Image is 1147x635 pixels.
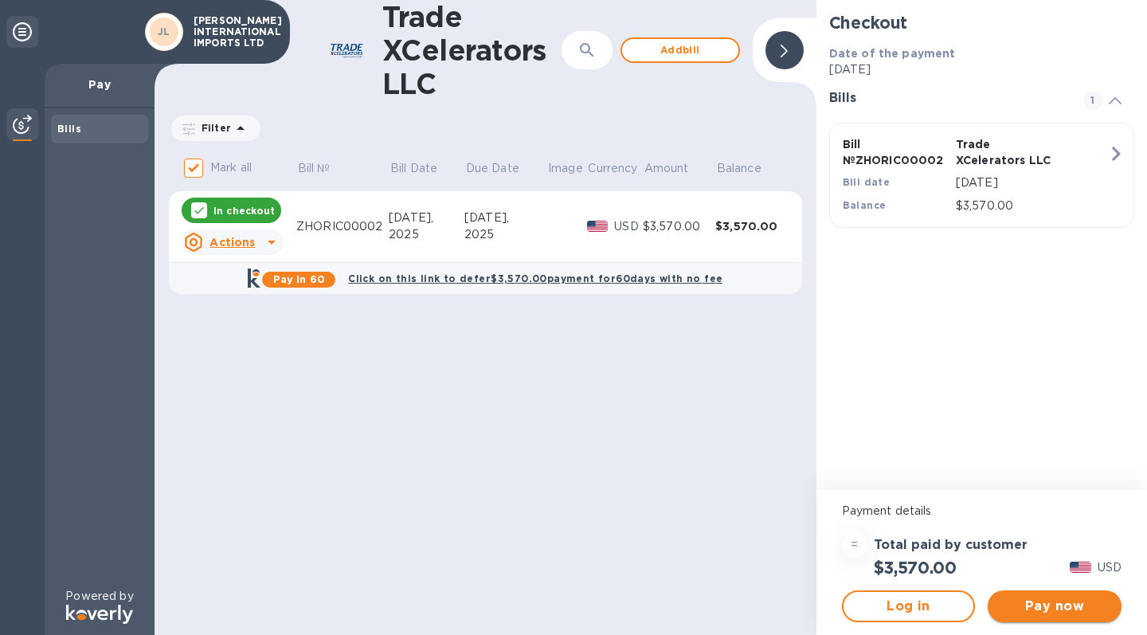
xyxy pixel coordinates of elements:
[829,91,1064,106] h3: Bills
[644,160,710,177] span: Amount
[210,159,252,176] p: Mark all
[1098,559,1122,576] p: USD
[644,160,689,177] p: Amount
[956,198,1108,214] p: $3,570.00
[842,590,976,622] button: Log in
[464,210,546,226] div: [DATE],
[829,123,1134,228] button: Bill №ZHORIC00002Trade XCelerators LLCBill date[DATE]Balance$3,570.00
[390,160,437,177] p: Bill Date
[273,273,325,285] b: Pay in 60
[389,226,464,243] div: 2025
[988,590,1122,622] button: Pay now
[195,121,231,135] p: Filter
[209,236,255,249] u: Actions
[65,588,133,605] p: Powered by
[466,160,519,177] p: Due Date
[829,47,956,60] b: Date of the payment
[158,25,170,37] b: JL
[856,597,961,616] span: Log in
[348,272,722,284] b: Click on this link to defer $3,570.00 payment for 60 days with no fee
[635,41,726,60] span: Add bill
[843,176,891,188] b: Bill date
[57,76,142,92] p: Pay
[874,558,957,578] h2: $3,570.00
[956,174,1108,191] p: [DATE]
[829,61,1134,78] p: [DATE]
[66,605,133,624] img: Logo
[588,160,637,177] p: Currency
[213,204,275,218] p: In checkout
[843,136,949,168] p: Bill № ZHORIC00002
[874,538,1028,553] h3: Total paid by customer
[57,123,81,135] b: Bills
[587,221,609,232] img: USD
[298,160,351,177] span: Bill №
[956,136,1063,168] p: Trade XCelerators LLC
[717,160,782,177] span: Balance
[466,160,540,177] span: Due Date
[842,532,867,558] div: =
[464,226,546,243] div: 2025
[296,218,389,235] div: ZHORIC00002
[829,13,1134,33] h2: Checkout
[643,218,715,235] div: $3,570.00
[1000,597,1109,616] span: Pay now
[1070,562,1091,573] img: USD
[717,160,761,177] p: Balance
[389,210,464,226] div: [DATE],
[614,218,643,235] p: USD
[548,160,583,177] p: Image
[620,37,740,63] button: Addbill
[298,160,331,177] p: Bill №
[715,218,788,234] div: $3,570.00
[842,503,1122,519] p: Payment details
[1083,91,1102,110] span: 1
[390,160,458,177] span: Bill Date
[194,15,273,49] p: [PERSON_NAME] INTERNATIONAL IMPORTS LTD
[843,199,887,211] b: Balance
